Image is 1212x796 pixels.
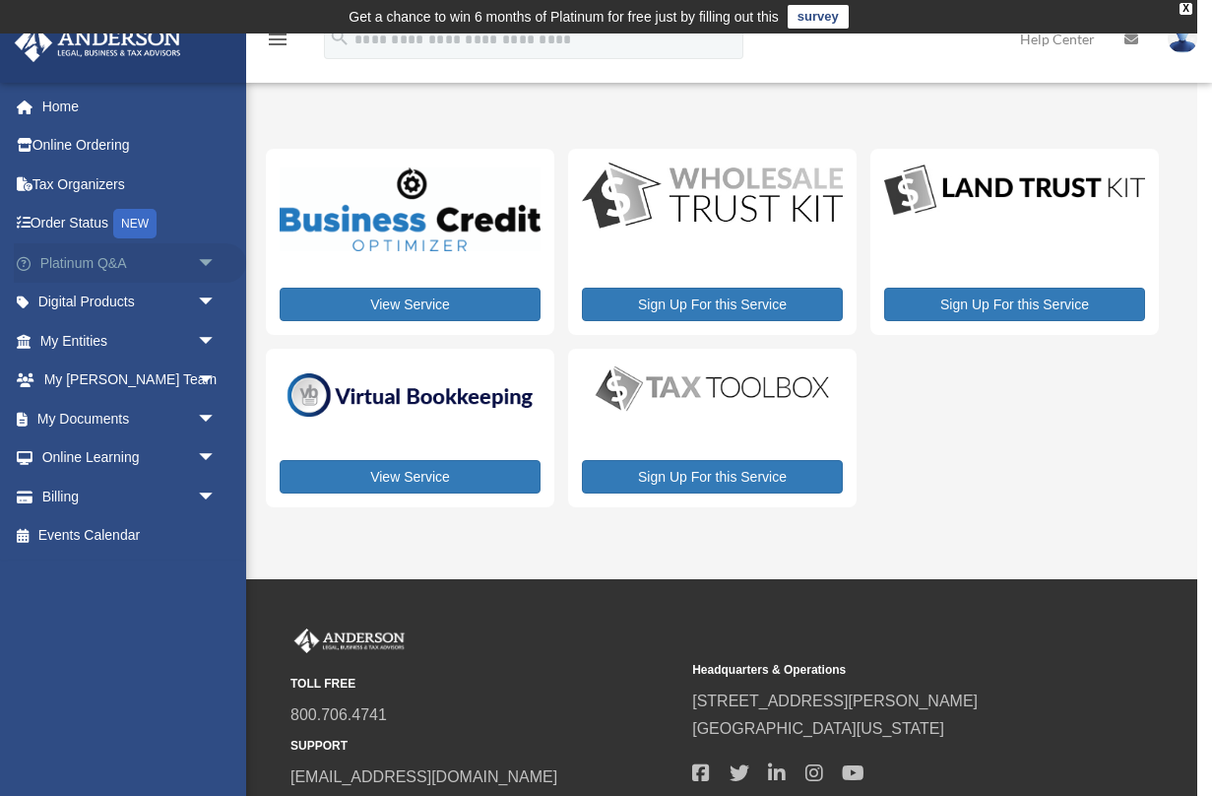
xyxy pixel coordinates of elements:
[197,321,236,362] span: arrow_drop_down
[14,165,246,204] a: Tax Organizers
[14,321,246,361] a: My Entitiesarrow_drop_down
[280,460,541,494] a: View Service
[290,768,557,785] a: [EMAIL_ADDRESS][DOMAIN_NAME]
[692,693,978,709] a: [STREET_ADDRESS][PERSON_NAME]
[197,361,236,401] span: arrow_drop_down
[290,736,678,757] small: SUPPORT
[280,288,541,321] a: View Service
[14,399,246,438] a: My Documentsarrow_drop_down
[266,28,289,51] i: menu
[14,516,246,556] a: Events Calendar
[692,720,944,737] a: [GEOGRAPHIC_DATA][US_STATE]
[349,5,779,29] div: Get a chance to win 6 months of Platinum for free just by filling out this
[14,87,246,126] a: Home
[329,27,351,48] i: search
[14,477,246,516] a: Billingarrow_drop_down
[290,706,387,723] a: 800.706.4741
[582,460,843,494] a: Sign Up For this Service
[9,24,187,62] img: Anderson Advisors Platinum Portal
[1180,3,1192,15] div: close
[290,674,678,695] small: TOLL FREE
[14,438,246,478] a: Online Learningarrow_drop_down
[197,243,236,284] span: arrow_drop_down
[14,361,246,400] a: My [PERSON_NAME] Teamarrow_drop_down
[884,288,1145,321] a: Sign Up For this Service
[197,283,236,323] span: arrow_drop_down
[582,163,843,232] img: WS-Trust-Kit-lgo-1.jpg
[884,163,1145,219] img: LandTrust_lgo-1.jpg
[266,34,289,51] a: menu
[197,438,236,479] span: arrow_drop_down
[14,243,246,283] a: Platinum Q&Aarrow_drop_down
[582,288,843,321] a: Sign Up For this Service
[197,477,236,517] span: arrow_drop_down
[14,126,246,166] a: Online Ordering
[197,399,236,439] span: arrow_drop_down
[290,629,409,654] img: Anderson Advisors Platinum Portal
[788,5,849,29] a: survey
[692,660,1080,681] small: Headquarters & Operations
[14,204,246,244] a: Order StatusNEW
[582,363,843,415] img: taxtoolbox_new-1.webp
[113,209,157,238] div: NEW
[14,283,236,322] a: Digital Productsarrow_drop_down
[1168,25,1197,53] img: User Pic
